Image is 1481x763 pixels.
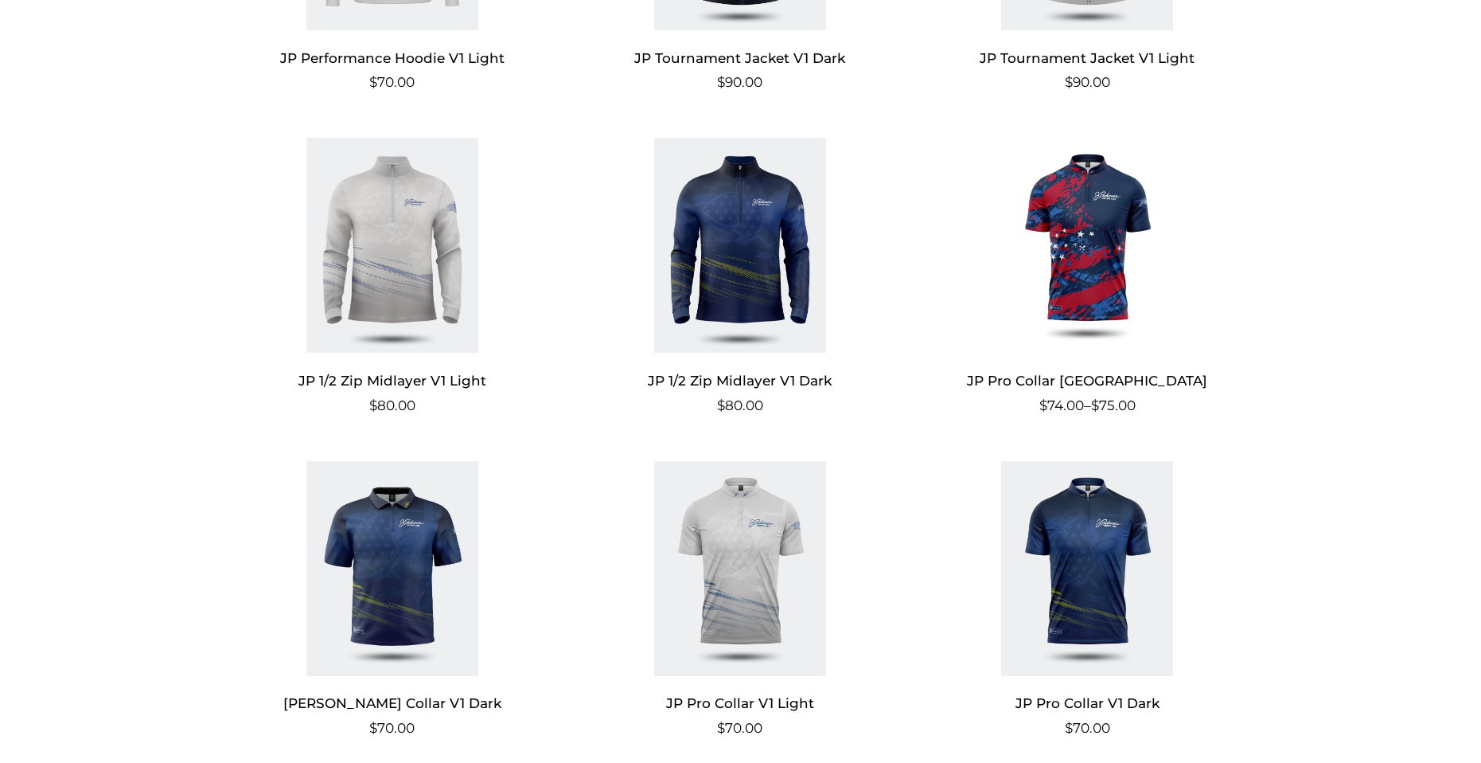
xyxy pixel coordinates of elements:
[585,43,894,72] h2: JP Tournament Jacket V1 Dark
[717,74,725,90] span: $
[238,138,548,416] a: JP 1/2 Zip Midlayer V1 Light $80.00
[585,138,894,353] img: JP 1/2 Zip Midlayer V1 Dark
[717,720,725,736] span: $
[1065,74,1110,90] bdi: 90.00
[933,461,1242,676] img: JP Pro Collar V1 Dark
[717,397,763,413] bdi: 80.00
[369,397,415,413] bdi: 80.00
[933,461,1242,739] a: JP Pro Collar V1 Dark $70.00
[717,397,725,413] span: $
[1065,720,1073,736] span: $
[1091,397,1099,413] span: $
[585,461,894,676] img: JP Pro Collar V1 Light
[933,396,1242,417] span: –
[238,366,548,395] h2: JP 1/2 Zip Midlayer V1 Light
[717,74,762,90] bdi: 90.00
[933,138,1242,416] a: JP Pro Collar [GEOGRAPHIC_DATA] $74.00–$75.00
[369,74,415,90] bdi: 70.00
[585,461,894,739] a: JP Pro Collar V1 Light $70.00
[717,720,762,736] bdi: 70.00
[1039,397,1084,413] bdi: 74.00
[933,689,1242,718] h2: JP Pro Collar V1 Dark
[585,689,894,718] h2: JP Pro Collar V1 Light
[933,366,1242,395] h2: JP Pro Collar [GEOGRAPHIC_DATA]
[585,138,894,416] a: JP 1/2 Zip Midlayer V1 Dark $80.00
[369,397,377,413] span: $
[369,720,415,736] bdi: 70.00
[1039,397,1047,413] span: $
[238,138,548,353] img: JP 1/2 Zip Midlayer V1 Light
[1065,720,1110,736] bdi: 70.00
[238,43,548,72] h2: JP Performance Hoodie V1 Light
[1065,74,1073,90] span: $
[1091,397,1136,413] bdi: 75.00
[933,43,1242,72] h2: JP Tournament Jacket V1 Light
[369,720,377,736] span: $
[238,461,548,676] img: JP Polo Collar V1 Dark
[238,461,548,739] a: [PERSON_NAME] Collar V1 Dark $70.00
[585,366,894,395] h2: JP 1/2 Zip Midlayer V1 Dark
[238,689,548,718] h2: [PERSON_NAME] Collar V1 Dark
[369,74,377,90] span: $
[933,138,1242,353] img: JP Pro Collar USA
